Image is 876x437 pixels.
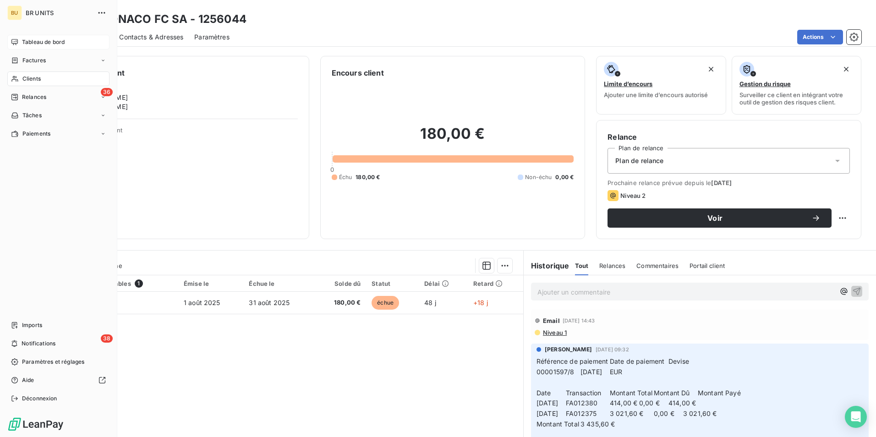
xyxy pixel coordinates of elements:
[537,410,717,417] span: [DATE] FA012375 3 021,60 € 0,00 € 3 021,60 €
[135,279,143,288] span: 1
[711,179,732,186] span: [DATE]
[372,296,399,310] span: échue
[7,5,22,20] div: BU
[55,67,298,78] h6: Informations client
[424,280,462,287] div: Délai
[537,399,696,407] span: [DATE] FA012380 414,00 € 0,00 € 414,00 €
[575,262,589,269] span: Tout
[845,406,867,428] div: Open Intercom Messenger
[7,373,109,388] a: Aide
[194,33,230,42] span: Paramètres
[320,298,361,307] span: 180,00 €
[608,208,832,228] button: Voir
[332,67,384,78] h6: Encours client
[563,318,595,323] span: [DATE] 14:43
[339,173,352,181] span: Échu
[22,358,84,366] span: Paramètres et réglages
[7,417,64,432] img: Logo LeanPay
[525,173,552,181] span: Non-échu
[249,299,290,306] span: 31 août 2025
[473,299,488,306] span: +18 j
[356,173,380,181] span: 180,00 €
[604,91,708,98] span: Ajouter une limite d’encours autorisé
[332,125,574,152] h2: 180,00 €
[545,345,592,354] span: [PERSON_NAME]
[537,420,615,428] span: Montant Total 3 435,60 €
[22,394,57,403] span: Déconnexion
[26,9,92,16] span: BR UNITS
[184,280,238,287] div: Émise le
[797,30,843,44] button: Actions
[74,279,173,288] div: Pièces comptables
[101,88,113,96] span: 36
[22,56,46,65] span: Factures
[22,111,42,120] span: Tâches
[596,56,726,115] button: Limite d’encoursAjouter une limite d’encours autorisé
[537,357,689,365] span: Référence de paiement Date de paiement Devise
[537,368,622,376] span: 00001597/8 [DATE] EUR
[184,299,220,306] span: 1 août 2025
[599,262,625,269] span: Relances
[542,329,567,336] span: Niveau 1
[596,347,629,352] span: [DATE] 09:32
[22,321,42,329] span: Imports
[22,339,55,348] span: Notifications
[739,91,854,106] span: Surveiller ce client en intégrant votre outil de gestion des risques client.
[619,214,811,222] span: Voir
[524,260,569,271] h6: Historique
[608,131,850,142] h6: Relance
[320,280,361,287] div: Solde dû
[732,56,861,115] button: Gestion du risqueSurveiller ce client en intégrant votre outil de gestion des risques client.
[372,280,413,287] div: Statut
[22,130,50,138] span: Paiements
[330,166,334,173] span: 0
[620,192,646,199] span: Niveau 2
[249,280,309,287] div: Échue le
[22,93,46,101] span: Relances
[555,173,574,181] span: 0,00 €
[473,280,518,287] div: Retard
[636,262,679,269] span: Commentaires
[101,334,113,343] span: 38
[81,11,246,27] h3: AS MONACO FC SA - 1256044
[543,317,560,324] span: Email
[119,33,183,42] span: Contacts & Adresses
[690,262,725,269] span: Portail client
[22,376,34,384] span: Aide
[537,389,741,397] span: Date Transaction Montant Total Montant Dû Montant Payé
[739,80,791,87] span: Gestion du risque
[608,179,850,186] span: Prochaine relance prévue depuis le
[74,126,298,139] span: Propriétés Client
[424,299,436,306] span: 48 j
[615,156,663,165] span: Plan de relance
[22,75,41,83] span: Clients
[604,80,652,87] span: Limite d’encours
[22,38,65,46] span: Tableau de bord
